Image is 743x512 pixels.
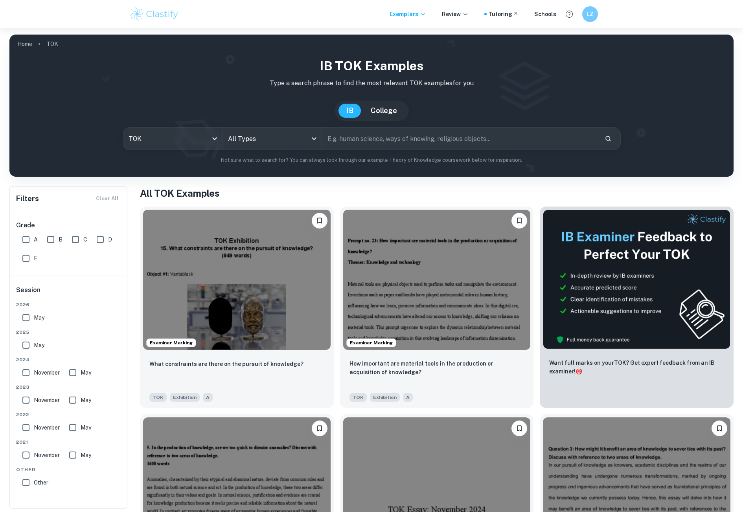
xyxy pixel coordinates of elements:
[347,339,396,346] span: Examiner Marking
[59,235,63,244] span: B
[534,10,556,18] a: Schools
[170,393,200,402] span: Exhibition
[83,235,87,244] span: C
[16,221,121,230] h6: Grade
[34,423,60,432] span: November
[34,313,44,322] span: May
[549,358,724,376] p: Want full marks on your TOK ? Get expert feedback from an IB examiner!
[349,359,524,377] p: How important are material tools in the production or acquisition of knowledge?
[582,6,598,22] button: LZ
[123,128,222,150] div: TOK
[511,213,527,229] button: Bookmark
[511,421,527,436] button: Bookmark
[17,38,32,49] a: Home
[46,40,58,48] p: TOK
[81,396,91,404] span: May
[9,35,734,177] img: profile cover
[16,57,727,75] h1: IB TOK examples
[203,393,213,402] span: A
[390,10,426,18] p: Exemplars
[223,128,322,150] div: All Types
[16,466,121,473] span: Other
[16,439,121,446] span: 2021
[34,451,60,459] span: November
[34,254,37,263] span: E
[340,207,534,408] a: Examiner MarkingBookmarkHow important are material tools in the production or acquisition of know...
[338,104,361,118] button: IB
[312,213,327,229] button: Bookmark
[16,329,121,336] span: 2025
[16,193,39,204] h6: Filters
[563,7,576,21] button: Help and Feedback
[140,207,334,408] a: Examiner MarkingBookmarkWhat constraints are there on the pursuit of knowledge?TOKExhibitionA
[81,368,91,377] span: May
[363,104,405,118] button: College
[343,210,531,350] img: TOK Exhibition example thumbnail: How important are material tools in the
[586,10,595,18] h6: LZ
[81,451,91,459] span: May
[322,128,598,150] input: E.g. human science, ways of knowing, religious objects...
[34,235,38,244] span: A
[34,478,48,487] span: Other
[34,368,60,377] span: November
[543,210,730,349] img: Thumbnail
[16,356,121,363] span: 2024
[143,210,331,350] img: TOK Exhibition example thumbnail: What constraints are there on the pursui
[16,384,121,391] span: 2023
[16,301,121,308] span: 2026
[34,396,60,404] span: November
[129,6,179,22] img: Clastify logo
[576,368,582,375] span: 🎯
[140,186,734,200] h1: All TOK Examples
[403,393,413,402] span: A
[488,10,519,18] a: Tutoring
[108,235,112,244] span: D
[712,421,727,436] button: Bookmark
[16,156,727,164] p: Not sure what to search for? You can always look through our example Theory of Knowledge coursewo...
[16,411,121,418] span: 2022
[442,10,469,18] p: Review
[601,132,615,145] button: Search
[349,393,367,402] span: TOK
[149,360,303,368] p: What constraints are there on the pursuit of knowledge?
[147,339,196,346] span: Examiner Marking
[370,393,400,402] span: Exhibition
[16,285,121,301] h6: Session
[16,79,727,88] p: Type a search phrase to find the most relevant TOK examples for you
[81,423,91,432] span: May
[312,421,327,436] button: Bookmark
[149,393,167,402] span: TOK
[34,341,44,349] span: May
[540,207,734,408] a: ThumbnailWant full marks on yourTOK? Get expert feedback from an IB examiner!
